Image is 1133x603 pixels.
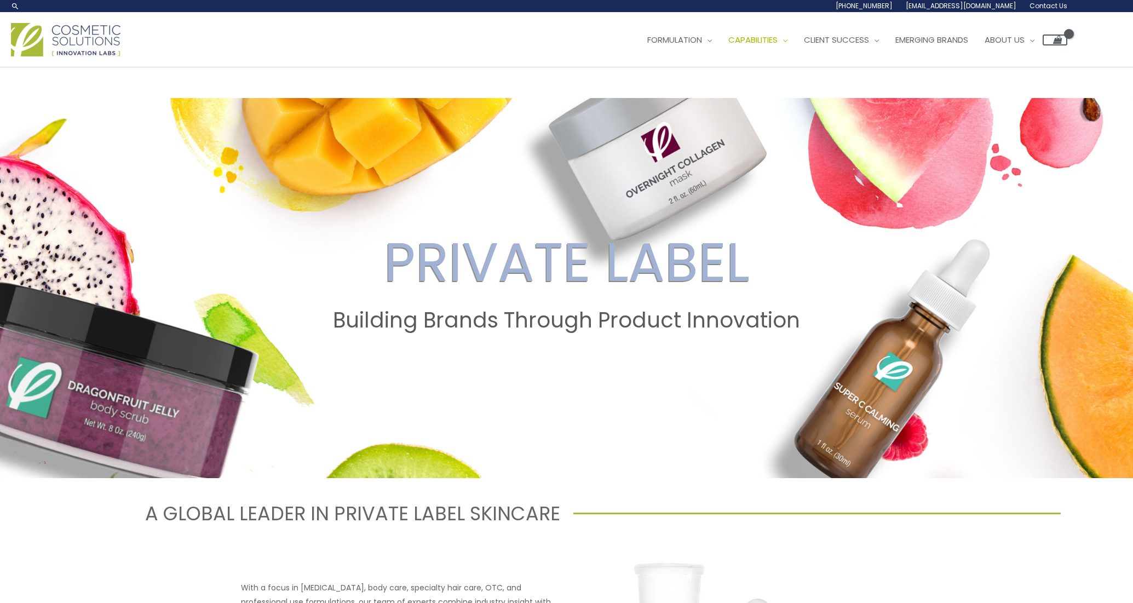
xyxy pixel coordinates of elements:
[804,34,869,45] span: Client Success
[1043,35,1067,45] a: View Shopping Cart, empty
[728,34,778,45] span: Capabilities
[720,24,796,56] a: Capabilities
[10,230,1123,295] h2: PRIVATE LABEL
[639,24,720,56] a: Formulation
[985,34,1025,45] span: About Us
[887,24,976,56] a: Emerging Brands
[11,23,120,56] img: Cosmetic Solutions Logo
[11,2,20,10] a: Search icon link
[647,34,702,45] span: Formulation
[1030,1,1067,10] span: Contact Us
[631,24,1067,56] nav: Site Navigation
[836,1,893,10] span: [PHONE_NUMBER]
[10,308,1123,333] h2: Building Brands Through Product Innovation
[906,1,1016,10] span: [EMAIL_ADDRESS][DOMAIN_NAME]
[895,34,968,45] span: Emerging Brands
[72,500,560,527] h1: A GLOBAL LEADER IN PRIVATE LABEL SKINCARE
[796,24,887,56] a: Client Success
[976,24,1043,56] a: About Us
